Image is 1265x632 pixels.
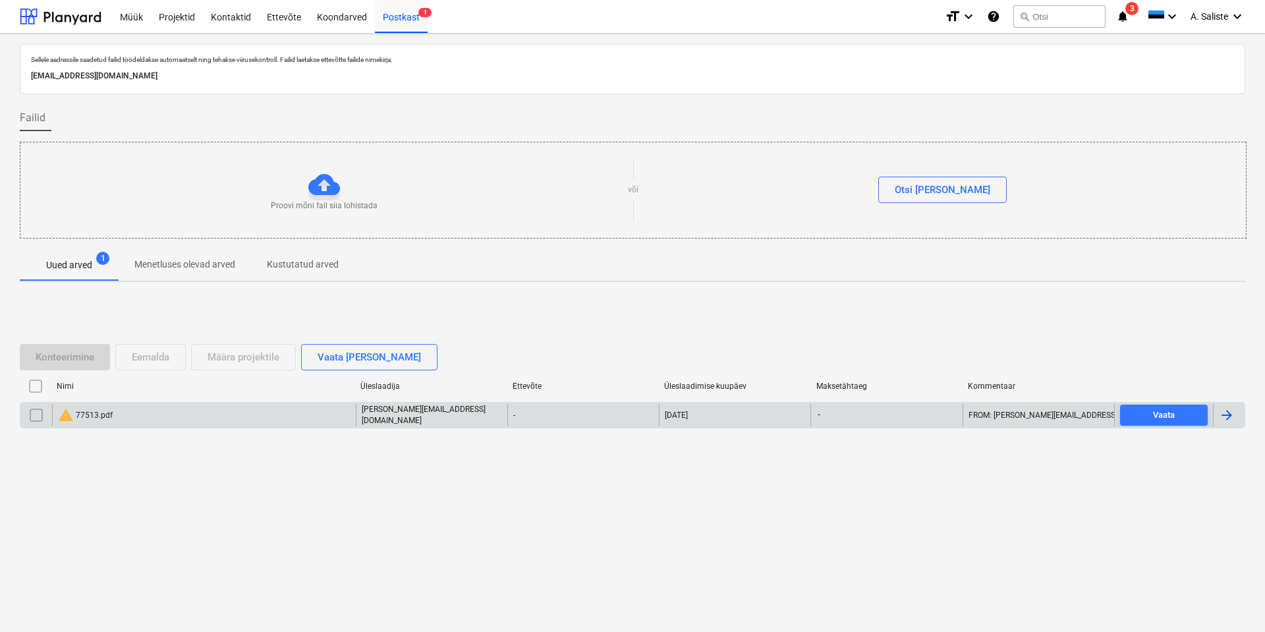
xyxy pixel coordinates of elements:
i: format_size [945,9,961,24]
p: Menetluses olevad arved [134,258,235,272]
i: keyboard_arrow_down [1229,9,1245,24]
i: Abikeskus [987,9,1000,24]
div: - [507,404,659,426]
span: 1 [96,252,109,265]
p: Sellele aadressile saadetud failid töödeldakse automaatselt ning tehakse viirusekontroll. Failid ... [31,55,1234,64]
div: 77513.pdf [58,407,113,423]
div: Otsi [PERSON_NAME] [895,181,990,198]
p: Kustutatud arved [267,258,339,272]
div: Vaata [PERSON_NAME] [318,349,421,366]
span: Failid [20,110,45,126]
div: Üleslaadimise kuupäev [664,382,806,391]
p: [EMAIL_ADDRESS][DOMAIN_NAME] [31,69,1234,83]
p: Uued arved [46,258,92,272]
div: Proovi mõni fail siia lohistadavõiOtsi [PERSON_NAME] [20,142,1247,239]
button: Vaata [1120,405,1208,426]
p: [PERSON_NAME][EMAIL_ADDRESS][DOMAIN_NAME] [362,404,502,426]
div: Nimi [57,382,350,391]
span: warning [58,407,74,423]
i: keyboard_arrow_down [961,9,976,24]
i: notifications [1116,9,1129,24]
span: 3 [1125,2,1138,15]
button: Otsi [PERSON_NAME] [878,177,1007,203]
p: Proovi mõni fail siia lohistada [271,200,378,212]
div: Maksetähtaeg [816,382,958,391]
button: Otsi [1013,5,1106,28]
div: [DATE] [665,411,688,420]
span: search [1019,11,1030,22]
span: 1 [418,8,432,17]
iframe: Chat Widget [1199,569,1265,632]
span: - [816,409,822,420]
button: Vaata [PERSON_NAME] [301,344,437,370]
div: Vaata [1153,408,1175,423]
p: või [628,185,638,196]
div: Üleslaadija [360,382,502,391]
div: Ettevõte [513,382,654,391]
i: keyboard_arrow_down [1164,9,1180,24]
div: Kommentaar [968,382,1110,391]
span: A. Saliste [1191,11,1228,22]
